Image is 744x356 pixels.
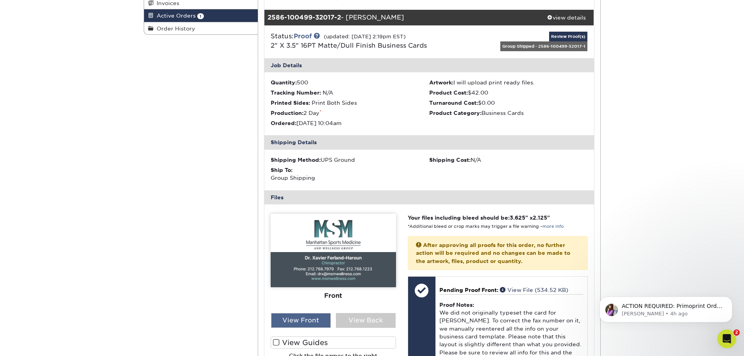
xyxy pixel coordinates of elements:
small: *Additional bleed or crop marks may trigger a file warning – [408,224,564,229]
li: 2 Day [271,109,429,117]
strong: 2586-100499-32017-2 [268,14,341,21]
div: View Back [336,313,396,328]
li: [DATE] 10:04am [271,119,429,127]
iframe: Intercom notifications message [588,280,744,335]
iframe: Google Customer Reviews [2,332,66,353]
div: View Front [271,313,331,328]
a: Review Proof(s) [549,32,587,41]
span: 1 [197,13,204,19]
strong: Product Category: [429,110,482,116]
strong: Ship To: [271,167,293,173]
span: 2 [733,329,740,336]
strong: Your files including bleed should be: " x " [408,215,550,221]
li: $0.00 [429,99,588,107]
a: Proof [294,32,312,40]
strong: Printed Sides: [271,100,310,106]
li: $42.00 [429,89,588,97]
div: Group Shipped - 2586-100499-32017-1 [500,41,587,51]
strong: After approving all proofs for this order, no further action will be required and no changes can ... [416,242,570,264]
div: Shipping Details [264,135,594,149]
span: Active Orders [153,13,196,19]
div: Group Shipping [271,166,429,182]
a: Order History [144,22,258,34]
strong: Shipping Method: [271,157,321,163]
li: 500 [271,79,429,86]
strong: Tracking Number: [271,89,321,96]
div: Files [264,190,594,204]
strong: Shipping Cost: [429,157,471,163]
a: 2" X 3.5" 16PT Matte/Dull Finish Business Cards [271,42,427,49]
strong: Quantity: [271,79,297,86]
span: Print Both Sides [312,100,357,106]
span: 3.625 [510,215,525,221]
iframe: Intercom live chat [717,329,736,348]
div: Front [271,287,396,304]
small: (updated: [DATE] 2:19pm EST) [324,34,406,39]
div: - [PERSON_NAME] [264,10,539,25]
strong: Product Cost: [429,89,468,96]
a: view details [539,10,594,25]
div: view details [539,14,594,21]
strong: Production: [271,110,303,116]
span: Order History [153,25,195,32]
span: N/A [323,89,333,96]
a: View File (534.52 KB) [500,287,568,293]
div: UPS Ground [271,156,429,164]
span: 2.125 [533,215,547,221]
div: N/A [429,156,588,164]
a: more info [542,224,564,229]
strong: Artwork: [429,79,453,86]
div: Status: [265,32,484,50]
strong: Turnaround Cost: [429,100,478,106]
div: Job Details [264,58,594,72]
a: Active Orders 1 [144,9,258,22]
li: I will upload print ready files. [429,79,588,86]
span: Pending Proof Front: [439,287,498,293]
label: View Guides [271,336,396,349]
strong: Ordered: [271,120,296,126]
strong: Proof Notes: [439,302,474,308]
li: Business Cards [429,109,588,117]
